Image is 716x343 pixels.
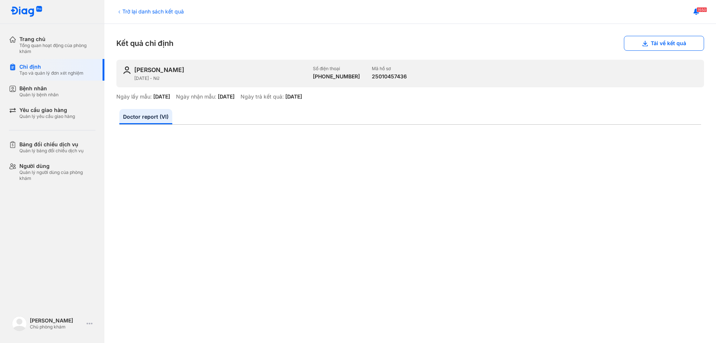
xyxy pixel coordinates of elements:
[19,92,59,98] div: Quản lý bệnh nhân
[19,36,95,43] div: Trang chủ
[19,141,84,148] div: Bảng đối chiếu dịch vụ
[134,66,184,74] div: [PERSON_NAME]
[19,85,59,92] div: Bệnh nhân
[19,163,95,169] div: Người dùng
[19,63,84,70] div: Chỉ định
[116,93,152,100] div: Ngày lấy mẫu:
[19,169,95,181] div: Quản lý người dùng của phòng khám
[122,66,131,75] img: user-icon
[153,93,170,100] div: [DATE]
[19,70,84,76] div: Tạo và quản lý đơn xét nghiệm
[19,43,95,54] div: Tổng quan hoạt động của phòng khám
[176,93,216,100] div: Ngày nhận mẫu:
[697,7,707,12] span: 1550
[372,66,407,72] div: Mã hồ sơ
[285,93,302,100] div: [DATE]
[12,316,27,331] img: logo
[19,107,75,113] div: Yêu cầu giao hàng
[241,93,284,100] div: Ngày trả kết quả:
[134,75,307,81] div: [DATE] - Nữ
[116,36,704,51] div: Kết quả chỉ định
[116,7,184,15] div: Trở lại danh sách kết quả
[30,317,84,324] div: [PERSON_NAME]
[119,109,172,124] a: Doctor report (VI)
[313,73,360,80] div: [PHONE_NUMBER]
[372,73,407,80] div: 25010457436
[19,113,75,119] div: Quản lý yêu cầu giao hàng
[313,66,360,72] div: Số điện thoại
[218,93,235,100] div: [DATE]
[10,6,43,18] img: logo
[624,36,704,51] button: Tải về kết quả
[19,148,84,154] div: Quản lý bảng đối chiếu dịch vụ
[30,324,84,330] div: Chủ phòng khám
